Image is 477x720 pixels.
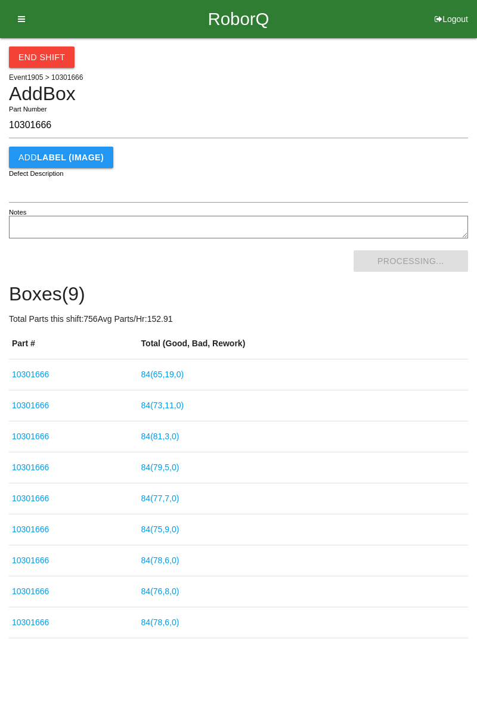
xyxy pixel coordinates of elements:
[9,328,138,359] th: Part #
[141,555,179,565] a: 84(78,6,0)
[141,525,179,534] a: 84(75,9,0)
[9,147,113,168] button: AddLABEL (IMAGE)
[138,328,468,359] th: Total (Good, Bad, Rework)
[141,401,184,410] a: 84(73,11,0)
[9,73,83,82] span: Event 1905 > 10301666
[141,617,179,627] a: 84(78,6,0)
[9,83,468,104] h4: Add Box
[141,463,179,472] a: 84(79,5,0)
[12,617,49,627] a: 10301666
[141,586,179,596] a: 84(76,8,0)
[12,586,49,596] a: 10301666
[9,313,468,325] p: Total Parts this shift: 756 Avg Parts/Hr: 152.91
[9,207,26,218] label: Notes
[12,494,49,503] a: 10301666
[12,401,49,410] a: 10301666
[141,432,179,441] a: 84(81,3,0)
[12,432,49,441] a: 10301666
[9,46,75,68] button: End Shift
[9,284,468,305] h4: Boxes ( 9 )
[12,370,49,379] a: 10301666
[9,104,47,114] label: Part Number
[37,153,104,162] b: LABEL (IMAGE)
[141,370,184,379] a: 84(65,19,0)
[9,169,64,179] label: Defect Description
[141,494,179,503] a: 84(77,7,0)
[12,525,49,534] a: 10301666
[12,555,49,565] a: 10301666
[9,113,468,138] input: Required
[12,463,49,472] a: 10301666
